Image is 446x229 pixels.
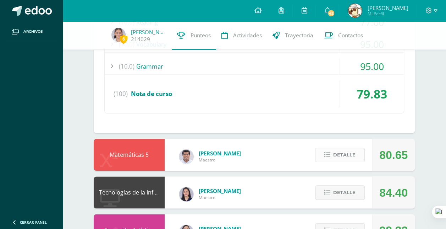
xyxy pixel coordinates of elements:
span: 42 [327,9,335,17]
div: Matemáticas 5 [94,139,165,171]
button: Detalle [315,185,365,200]
img: dbcf09110664cdb6f63fe058abfafc14.png [179,187,193,201]
span: Nota de curso [131,90,172,98]
span: Cerrar panel [20,220,47,225]
a: Contactos [319,21,368,50]
span: Maestro [199,157,241,163]
img: b838f106f004943a74cd9d14f6cfc2ba.png [348,4,362,18]
div: 95.00 [340,58,404,74]
div: Grammar [105,58,404,74]
span: (100) [114,80,128,107]
span: Actividades [233,32,262,39]
span: Punteos [191,32,211,39]
span: Archivos [23,29,43,34]
span: 6 [120,34,127,43]
span: Maestro [199,195,241,201]
a: [PERSON_NAME] [131,28,166,36]
span: Trayectoria [285,32,313,39]
img: 736555dd6ace7aafd254217098a092bc.png [111,28,126,42]
a: 214029 [131,36,150,43]
span: (10.0) [119,58,134,74]
div: 79.83 [340,80,404,107]
button: Detalle [315,148,365,162]
div: 80.65 [379,139,408,171]
span: Contactos [338,32,363,39]
a: Archivos [6,21,57,42]
div: 84.40 [379,177,408,209]
span: [PERSON_NAME] [199,150,241,157]
img: 01ec045deed16b978cfcd964fb0d0c55.png [179,149,193,164]
span: [PERSON_NAME] [199,187,241,195]
a: Actividades [216,21,267,50]
span: [PERSON_NAME] [367,4,408,11]
a: Punteos [172,21,216,50]
a: Trayectoria [267,21,319,50]
span: Detalle [333,148,356,161]
span: Detalle [333,186,356,199]
div: Tecnologías de la Información y la Comunicación 5 [94,176,165,208]
span: Mi Perfil [367,11,408,17]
